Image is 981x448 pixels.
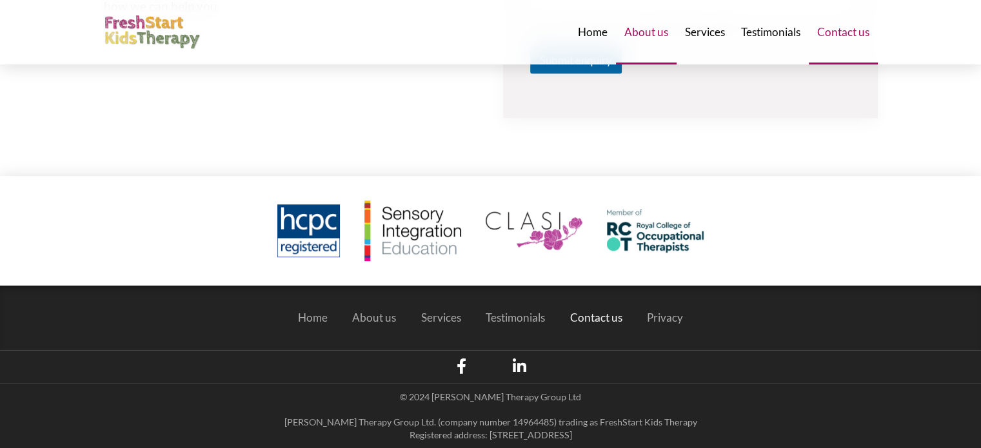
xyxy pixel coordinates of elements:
[578,26,608,37] span: Home
[624,26,668,37] span: About us
[286,300,341,336] a: Home
[647,312,683,323] span: Privacy
[421,312,461,323] span: Services
[340,300,409,336] a: About us
[817,26,869,37] span: Contact us
[298,312,328,323] span: Home
[607,209,704,253] img: Member of the Royal College of Occupational Therapists
[284,391,697,404] p: © 2024 [PERSON_NAME] Therapy Group Ltd
[352,312,396,323] span: About us
[558,300,635,336] a: Contact us
[284,416,697,442] p: [PERSON_NAME] Therapy Group Ltd. (company number 14964485) trading as FreshStart Kids Therapy Reg...
[473,300,558,336] a: Testimonials
[570,312,622,323] span: Contact us
[635,300,696,336] a: Privacy
[277,204,340,258] img: Registered member of the Health and Care Professions Council
[486,211,582,250] img: Collaborative for Leadership in Ayres Sensory Integration
[104,15,201,50] img: FreshStart Kids Therapy logo
[364,200,461,261] img: Member of the Sensory Integration Education Network
[409,300,474,336] a: Services
[486,312,545,323] span: Testimonials
[684,26,724,37] span: Services
[741,26,800,37] span: Testimonials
